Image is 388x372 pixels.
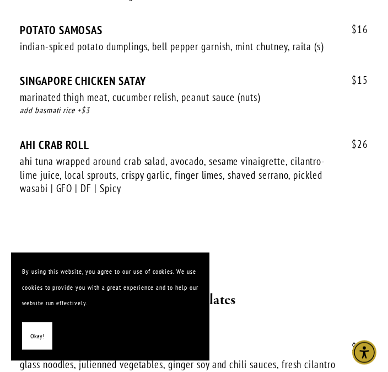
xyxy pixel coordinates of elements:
div: POTATO SAMOSAS [20,24,368,38]
div: marinated thigh meat, cucumber relish, peanut sauce (nuts) [20,91,337,105]
div: ahi tuna wrapped around crab salad, avocado, sesame vinaigrette, cilantro-lime juice, local sprou... [20,155,337,196]
button: Okay! [22,322,52,350]
div: add basmati rice +$3 [20,105,368,118]
span: $ [352,23,357,36]
span: 21 [341,342,368,354]
div: Accessibility Menu [352,341,376,365]
span: Okay! [30,328,44,344]
div: AHI CRAB ROLL [20,139,368,152]
span: 16 [341,24,368,36]
p: By using this website, you agree to our use of cookies. We use cookies to provide you with a grea... [22,264,198,311]
span: $ [352,138,357,151]
span: $ [352,74,357,87]
div: indian-spiced potato dumplings, bell pepper garnish, mint chutney, raita (s) [20,40,337,54]
span: 15 [341,75,368,87]
div: SINGAPORE CHICKEN SATAY [20,75,368,88]
section: Cookie banner [11,253,209,361]
span: 26 [341,139,368,151]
